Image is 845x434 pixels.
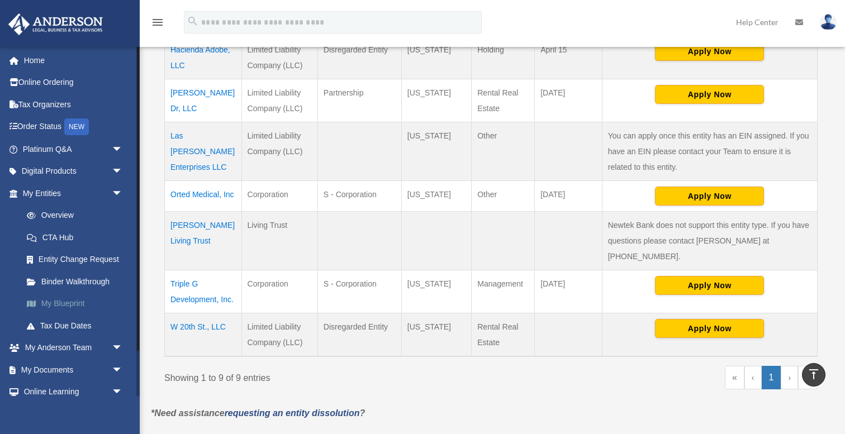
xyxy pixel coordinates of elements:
td: Other [472,122,535,181]
a: menu [151,20,164,29]
div: Showing 1 to 9 of 9 entries [164,366,483,386]
a: My Anderson Teamarrow_drop_down [8,337,140,359]
td: [US_STATE] [401,122,471,181]
button: Apply Now [655,187,764,206]
td: [US_STATE] [401,181,471,212]
i: vertical_align_top [807,368,820,381]
a: Digital Productsarrow_drop_down [8,160,140,183]
button: Apply Now [655,276,764,295]
span: arrow_drop_down [112,381,134,404]
a: Home [8,49,140,71]
a: Online Learningarrow_drop_down [8,381,140,403]
td: Corporation [241,270,317,313]
span: arrow_drop_down [112,138,134,161]
a: Next [781,366,798,389]
span: arrow_drop_down [112,337,134,360]
td: [US_STATE] [401,79,471,122]
td: [US_STATE] [401,36,471,79]
td: Las [PERSON_NAME] Enterprises LLC [165,122,242,181]
td: Living Trust [241,212,317,270]
td: Other [472,181,535,212]
td: Disregarded Entity [317,36,401,79]
td: Newtek Bank does not support this entity type. If you have questions please contact [PERSON_NAME]... [602,212,817,270]
span: arrow_drop_down [112,160,134,183]
a: My Documentsarrow_drop_down [8,359,140,381]
em: *Need assistance ? [151,408,365,418]
td: [US_STATE] [401,270,471,313]
a: Overview [16,204,134,227]
td: S - Corporation [317,270,401,313]
td: Holding [472,36,535,79]
td: [DATE] [535,79,602,122]
a: Tax Organizers [8,93,140,116]
td: April 15 [535,36,602,79]
td: Limited Liability Company (LLC) [241,79,317,122]
a: 1 [762,366,781,389]
td: Corporation [241,181,317,212]
img: User Pic [820,14,837,30]
td: Rental Real Estate [472,79,535,122]
a: Platinum Q&Aarrow_drop_down [8,138,140,160]
td: Rental Real Estate [472,313,535,357]
a: Last [798,366,818,389]
a: Binder Walkthrough [16,270,140,293]
td: W 20th St., LLC [165,313,242,357]
img: Anderson Advisors Platinum Portal [5,13,106,35]
td: [PERSON_NAME] Living Trust [165,212,242,270]
div: NEW [64,118,89,135]
button: Apply Now [655,85,764,104]
td: Triple G Development, Inc. [165,270,242,313]
td: Limited Liability Company (LLC) [241,313,317,357]
a: Order StatusNEW [8,116,140,139]
td: [US_STATE] [401,313,471,357]
a: First [725,366,744,389]
i: search [187,15,199,27]
td: [DATE] [535,270,602,313]
td: Orted Medical, Inc [165,181,242,212]
td: S - Corporation [317,181,401,212]
td: Partnership [317,79,401,122]
a: My Blueprint [16,293,140,315]
td: [DATE] [535,181,602,212]
td: Disregarded Entity [317,313,401,357]
a: Online Ordering [8,71,140,94]
a: Previous [744,366,762,389]
td: Limited Liability Company (LLC) [241,122,317,181]
a: Entity Change Request [16,249,140,271]
td: Management [472,270,535,313]
td: Limited Liability Company (LLC) [241,36,317,79]
button: Apply Now [655,42,764,61]
td: You can apply once this entity has an EIN assigned. If you have an EIN please contact your Team t... [602,122,817,181]
a: My Entitiesarrow_drop_down [8,182,140,204]
td: [PERSON_NAME] Dr, LLC [165,79,242,122]
a: vertical_align_top [802,363,825,387]
a: requesting an entity dissolution [225,408,360,418]
span: arrow_drop_down [112,359,134,381]
span: arrow_drop_down [112,182,134,205]
button: Apply Now [655,319,764,338]
i: menu [151,16,164,29]
a: Tax Due Dates [16,314,140,337]
a: CTA Hub [16,226,140,249]
td: Hacienda Adobe, LLC [165,36,242,79]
